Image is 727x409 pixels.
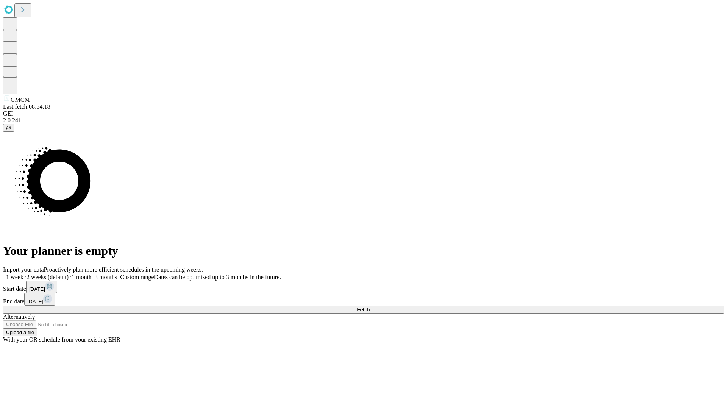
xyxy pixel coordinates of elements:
[3,328,37,336] button: Upload a file
[29,286,45,292] span: [DATE]
[3,103,50,110] span: Last fetch: 08:54:18
[3,244,724,258] h1: Your planner is empty
[3,306,724,314] button: Fetch
[3,266,44,273] span: Import your data
[3,336,120,343] span: With your OR schedule from your existing EHR
[3,110,724,117] div: GEI
[3,293,724,306] div: End date
[120,274,154,280] span: Custom range
[72,274,92,280] span: 1 month
[11,97,30,103] span: GMCM
[3,124,14,132] button: @
[95,274,117,280] span: 3 months
[44,266,203,273] span: Proactively plan more efficient schedules in the upcoming weeks.
[27,274,69,280] span: 2 weeks (default)
[154,274,281,280] span: Dates can be optimized up to 3 months in the future.
[26,281,57,293] button: [DATE]
[24,293,55,306] button: [DATE]
[3,314,35,320] span: Alternatively
[3,117,724,124] div: 2.0.241
[27,299,43,304] span: [DATE]
[6,274,23,280] span: 1 week
[357,307,370,312] span: Fetch
[6,125,11,131] span: @
[3,281,724,293] div: Start date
